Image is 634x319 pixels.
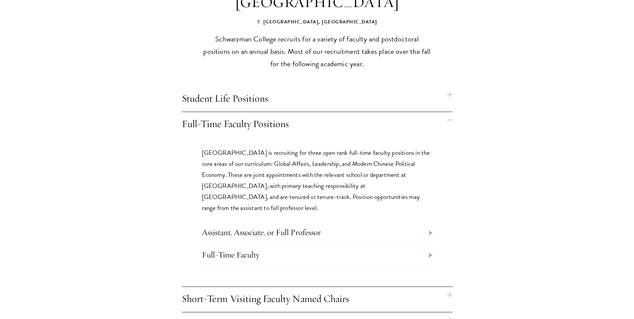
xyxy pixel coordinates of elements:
[182,287,453,312] h4: Short-Term Visiting Faculty Named Chairs
[202,147,432,213] p: [GEOGRAPHIC_DATA] is recruiting for three open rank full-time faculty positions in the core areas...
[257,18,377,25] span: [GEOGRAPHIC_DATA], [GEOGRAPHIC_DATA]
[202,249,259,260] a: Full-Time Faculty
[182,112,453,137] h4: Full-Time Faculty Positions
[182,87,453,112] h4: Student Life Positions
[202,33,432,70] p: Schwarzman College recruits for a variety of faculty and postdoctoral positions on an annual basi...
[202,227,321,237] a: Assistant, Associate, or Full Professor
